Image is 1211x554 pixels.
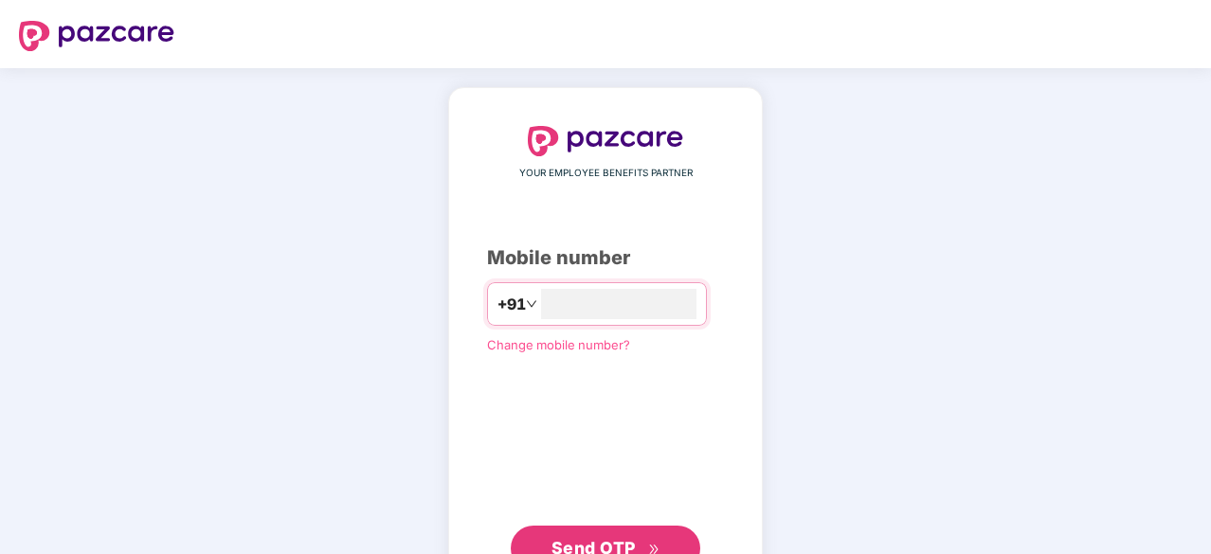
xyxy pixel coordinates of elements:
img: logo [528,126,683,156]
img: logo [19,21,174,51]
span: +91 [497,293,526,316]
span: YOUR EMPLOYEE BENEFITS PARTNER [519,166,693,181]
span: down [526,298,537,310]
div: Mobile number [487,243,724,273]
a: Change mobile number? [487,337,630,352]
